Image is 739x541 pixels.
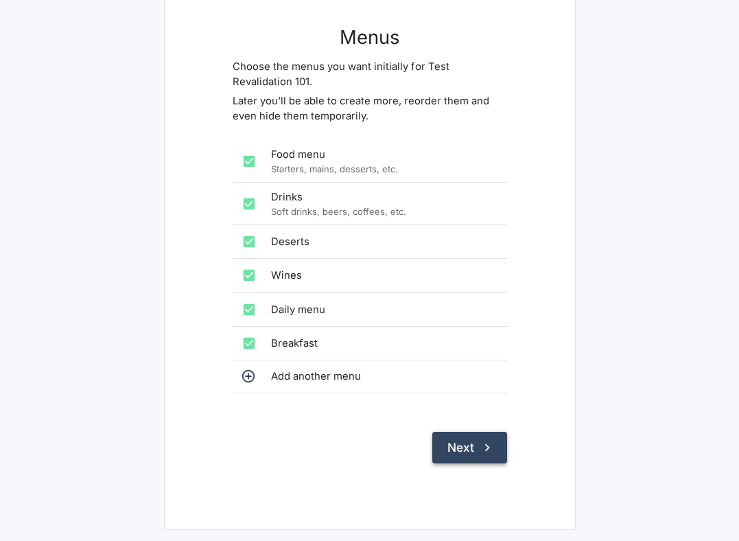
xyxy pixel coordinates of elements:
span: Wines [271,268,496,283]
p: Starters, mains, desserts, etc. [271,163,496,176]
div: Add another menu [233,360,507,392]
span: Food menu [271,147,496,162]
span: Daily menu [271,302,496,317]
span: Breakfast [271,336,496,351]
span: Drinks [271,189,496,205]
h3: Menus [233,26,507,48]
span: Add another menu [271,369,496,384]
p: Soft drinks, beers, coffees, etc. [271,205,496,218]
span: Deserts [271,234,496,249]
p: Later you'll be able to create more, reorder them and even hide them temporarily. [233,93,507,124]
p: Choose the menus you want initially for Test Revalidation 101. [233,59,507,90]
button: Next [432,432,507,463]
